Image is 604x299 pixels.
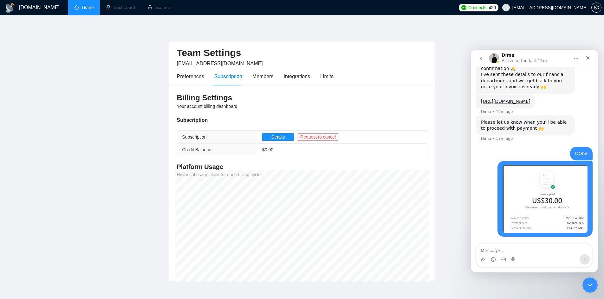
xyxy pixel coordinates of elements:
[177,162,427,171] h4: Platform Usage
[284,72,310,80] div: Integrations
[182,134,208,140] span: Subscription:
[177,104,239,109] span: Your account billing dashboard.
[320,72,334,80] div: Limits
[177,61,263,66] span: [EMAIL_ADDRESS][DOMAIN_NAME]
[471,50,598,272] iframe: Intercom live chat
[177,47,427,59] h2: Team Settings
[177,93,427,103] h3: Billing Settings
[5,3,15,13] img: logo
[75,5,94,10] a: homeHome
[262,133,294,141] button: Details
[591,3,601,13] button: setting
[271,134,285,140] span: Details
[177,72,204,80] div: Preferences
[489,4,496,11] span: 426
[177,116,427,124] div: Subscription
[182,147,213,152] span: Credit Balance:
[582,277,598,293] iframe: Intercom live chat
[252,72,274,80] div: Members
[214,72,242,80] div: Subscription
[591,5,601,10] a: setting
[300,134,336,140] span: Request to cancel
[262,147,273,152] span: $ 0.00
[468,4,487,11] span: Connects:
[461,5,466,10] img: upwork-logo.png
[298,133,338,141] button: Request to cancel
[504,5,508,10] span: user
